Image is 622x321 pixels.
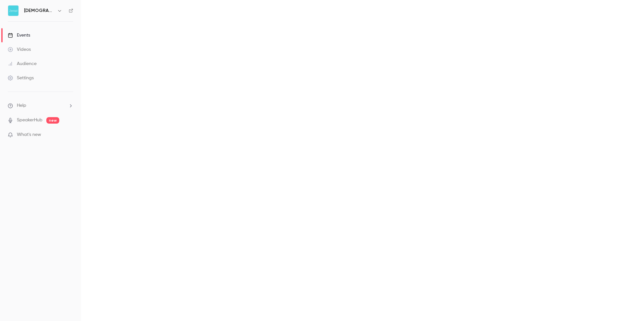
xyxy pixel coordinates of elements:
[8,75,34,81] div: Settings
[24,7,54,14] h6: [DEMOGRAPHIC_DATA]
[8,32,30,39] div: Events
[8,61,37,67] div: Audience
[8,6,18,16] img: Zentail
[8,102,73,109] li: help-dropdown-opener
[17,117,42,124] a: SpeakerHub
[8,46,31,53] div: Videos
[46,117,59,124] span: new
[17,102,26,109] span: Help
[17,131,41,138] span: What's new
